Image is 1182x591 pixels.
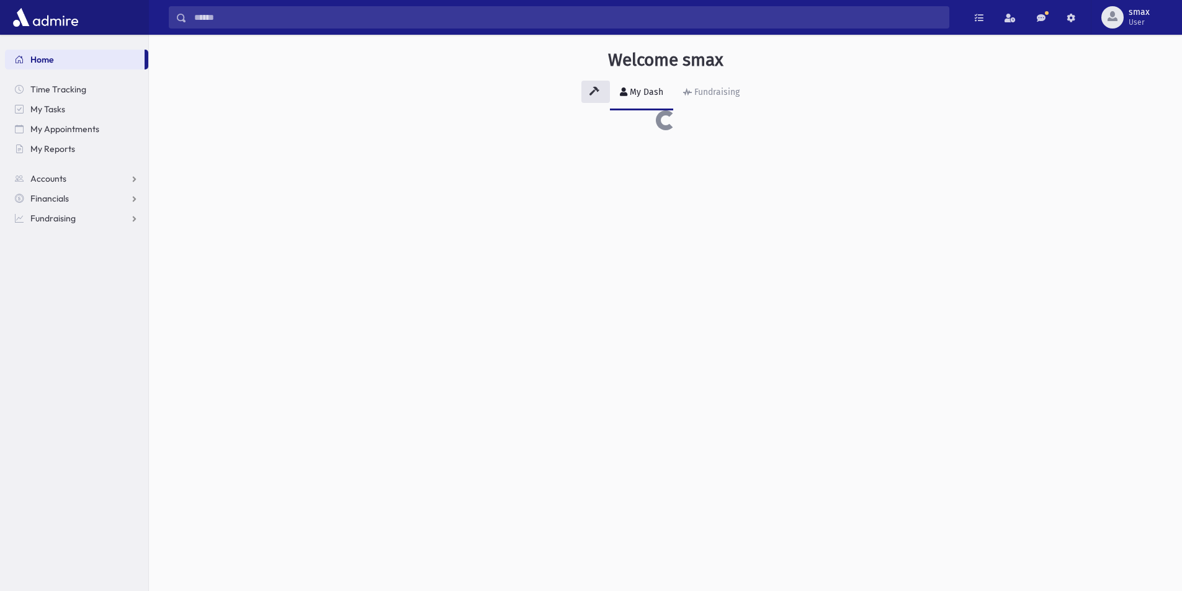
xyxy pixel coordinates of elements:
span: My Reports [30,143,75,154]
div: My Dash [627,87,663,97]
a: Accounts [5,169,148,189]
a: Time Tracking [5,79,148,99]
a: My Appointments [5,119,148,139]
span: Time Tracking [30,84,86,95]
a: Fundraising [5,208,148,228]
a: My Reports [5,139,148,159]
span: My Tasks [30,104,65,115]
span: Fundraising [30,213,76,224]
a: Home [5,50,145,69]
h3: Welcome smax [608,50,723,71]
span: User [1129,17,1150,27]
a: My Tasks [5,99,148,119]
span: Accounts [30,173,66,184]
a: My Dash [610,76,673,110]
span: smax [1129,7,1150,17]
input: Search [187,6,949,29]
span: Financials [30,193,69,204]
a: Fundraising [673,76,750,110]
span: Home [30,54,54,65]
a: Financials [5,189,148,208]
span: My Appointments [30,123,99,135]
div: Fundraising [692,87,740,97]
img: AdmirePro [10,5,81,30]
